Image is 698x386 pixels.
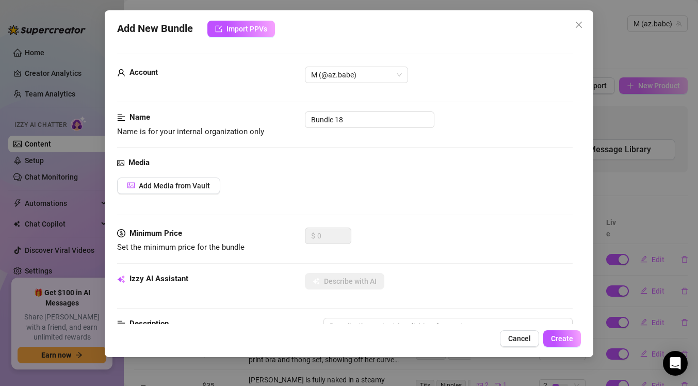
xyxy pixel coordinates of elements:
strong: Izzy AI Assistant [129,274,188,283]
span: align-left [117,111,125,124]
strong: Name [129,112,150,122]
span: close [575,21,583,29]
span: Name is for your internal organization only [117,127,264,136]
strong: Description [129,319,169,328]
button: Describe with AI [305,273,384,289]
span: import [215,25,222,33]
button: Import PPVs [207,21,275,37]
span: Create [551,334,573,343]
button: Cancel [500,330,539,347]
input: Enter a name [305,111,434,128]
span: Add Media from Vault [139,182,210,190]
span: picture [117,157,124,169]
span: Import PPVs [226,25,267,33]
button: Create [543,330,581,347]
span: align-left [117,318,125,330]
span: M (@az.babe) [311,67,402,83]
span: Cancel [508,334,531,343]
strong: Media [128,158,150,167]
div: Open Intercom Messenger [663,351,688,376]
strong: Account [129,68,158,77]
span: Add New Bundle [117,21,193,37]
span: picture [127,182,135,189]
span: dollar [117,228,125,240]
strong: Minimum Price [129,229,182,238]
button: Close [571,17,587,33]
span: Close [571,21,587,29]
span: user [117,67,125,79]
span: Set the minimum price for the bundle [117,243,245,252]
button: Add Media from Vault [117,178,220,194]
